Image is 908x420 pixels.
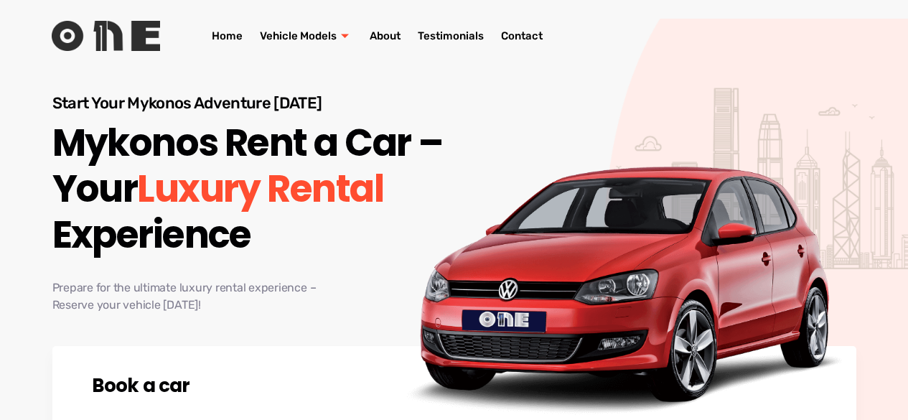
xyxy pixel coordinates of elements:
a: About [361,7,409,65]
span: Luxury Rental [137,166,383,212]
a: Home [203,7,251,65]
a: Testimonials [409,7,492,65]
a: Contact [492,7,551,65]
h2: Book a car [92,375,824,397]
p: Prepare for the ultimate luxury rental experience – Reserve your vehicle [DATE]! [52,279,475,314]
a: Vehicle Models [251,7,361,65]
h1: Mykonos Rent a Car – Your Experience [52,120,475,258]
img: Rent One Logo without Text [52,21,160,51]
p: Start Your Mykonos Adventure [DATE] [52,93,475,113]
